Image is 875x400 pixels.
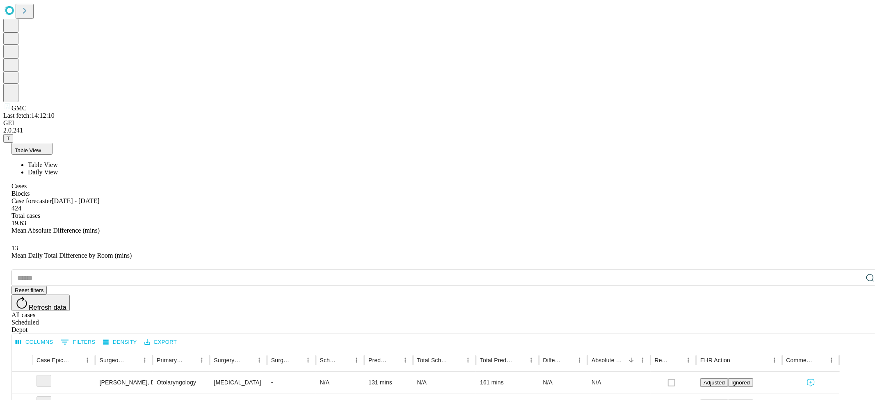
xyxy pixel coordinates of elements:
div: Total Scheduled Duration [417,357,450,363]
button: Adjusted [700,378,728,387]
button: Sort [514,354,525,366]
div: Surgeon Name [99,357,127,363]
div: [PERSON_NAME], DO [99,372,148,393]
div: 161 mins [480,372,535,393]
span: 19.63 [11,219,26,226]
button: Menu [462,354,474,366]
div: Total Predicted Duration [480,357,513,363]
button: Menu [196,354,208,366]
button: Sort [814,354,826,366]
button: Menu [826,354,837,366]
div: [MEDICAL_DATA] [214,372,263,393]
div: Comments [786,357,814,363]
button: Refresh data [11,295,70,311]
span: Table View [15,147,41,153]
button: Sort [185,354,196,366]
button: Menu [525,354,537,366]
div: 2.0.241 [3,127,872,134]
div: N/A [592,372,646,393]
button: Ignored [728,378,753,387]
span: Total cases [11,212,40,219]
div: Daily View [103,41,132,51]
div: 131 mins [368,372,409,393]
button: Menu [82,354,93,366]
span: Table View [28,161,58,168]
button: Sort [291,354,302,366]
button: Menu [769,354,780,366]
div: Surgery Date [271,357,290,363]
button: Sort [562,354,574,366]
button: T [3,134,13,143]
div: N/A [417,372,472,393]
div: EHR Action [700,357,730,363]
span: [DATE] - [DATE] [52,197,99,204]
span: Daily View [28,169,58,176]
button: Menu [351,354,362,366]
button: Menu [254,354,265,366]
div: Scheduled In Room Duration [320,357,339,363]
button: Menu [637,354,649,366]
div: Resolved in EHR [655,357,671,363]
div: N/A [320,372,361,393]
button: Menu [683,354,694,366]
button: Show filters [59,336,98,349]
span: Ignored [731,379,750,386]
div: Otolaryngology [157,372,206,393]
button: Density [101,336,139,349]
button: Sort [731,354,742,366]
span: Mean Daily Total Difference by Room (mins) [11,252,132,259]
div: Absolute Difference [592,357,624,363]
button: Expand [16,376,28,390]
button: Sort [626,354,637,366]
button: Sort [128,354,139,366]
button: Reset filters [11,286,47,295]
span: T [7,135,10,142]
button: Sort [388,354,400,366]
button: Sort [671,354,683,366]
div: Case Epic Id [37,357,69,363]
div: Surgery Name [214,357,241,363]
span: Last fetch: 14:12:10 [3,112,55,119]
button: Sort [242,354,254,366]
button: Sort [451,354,462,366]
span: Adjusted [704,379,725,386]
div: GEI [3,119,872,127]
div: Primary Service [157,357,184,363]
button: Menu [302,354,314,366]
button: Menu [574,354,585,366]
div: Predicted In Room Duration [368,357,387,363]
button: Select columns [14,336,55,349]
button: Sort [70,354,82,366]
button: Sort [339,354,351,366]
div: N/A [543,372,584,393]
button: Table View [11,143,53,155]
span: GMC [11,105,26,112]
span: 13 [11,245,18,251]
button: Menu [400,354,411,366]
span: 424 [11,205,21,212]
button: Menu [139,354,151,366]
span: Mean Absolute Difference (mins) [11,227,100,234]
span: Reset filters [15,287,43,293]
button: Export [142,336,179,349]
span: Refresh data [29,304,66,311]
div: Difference [543,357,562,363]
div: - [271,372,312,393]
span: Case forecaster [11,197,52,204]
